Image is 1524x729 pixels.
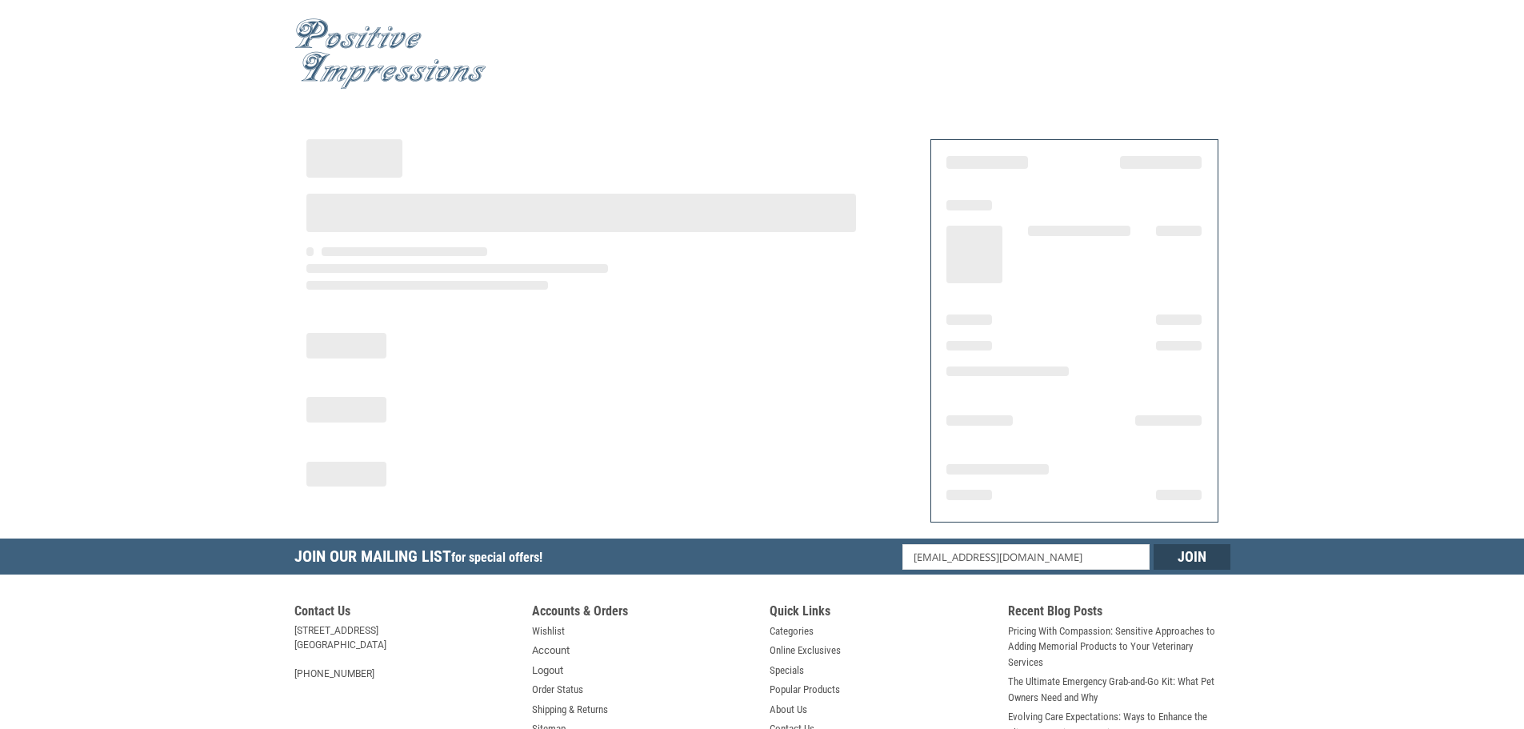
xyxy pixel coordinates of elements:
[294,539,550,579] h5: Join Our Mailing List
[294,18,486,90] img: Positive Impressions
[770,702,807,718] a: About Us
[770,682,840,698] a: Popular Products
[294,603,517,623] h5: Contact Us
[532,663,563,679] a: Logout
[1008,603,1230,623] h5: Recent Blog Posts
[532,643,570,659] a: Account
[532,603,754,623] h5: Accounts & Orders
[1008,674,1230,705] a: The Ultimate Emergency Grab-and-Go Kit: What Pet Owners Need and Why
[1008,623,1230,671] a: Pricing With Compassion: Sensitive Approaches to Adding Memorial Products to Your Veterinary Serv...
[451,550,542,565] span: for special offers!
[532,702,608,718] a: Shipping & Returns
[532,682,583,698] a: Order Status
[770,663,804,679] a: Specials
[902,544,1150,570] input: Email
[1154,544,1230,570] input: Join
[532,623,565,639] a: Wishlist
[770,603,992,623] h5: Quick Links
[770,643,841,659] a: Online Exclusives
[294,623,517,681] address: [STREET_ADDRESS] [GEOGRAPHIC_DATA] [PHONE_NUMBER]
[770,623,814,639] a: Categories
